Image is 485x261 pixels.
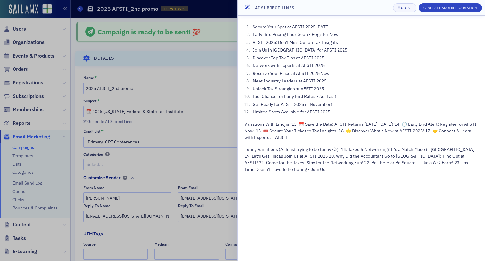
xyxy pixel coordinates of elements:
li: Early Bird Pricing Ends Soon - Register Now! [251,31,478,38]
li: Last Chance for Early Bird Rates - Act Fast! [251,93,478,100]
li: Join Us in [GEOGRAPHIC_DATA] for AFSTI 2025! [251,47,478,53]
p: Funny Variations (At least trying to be funny 😉): 18. Taxes & Networking? It's a Match Made in [G... [244,146,478,173]
li: Meet Industry Leaders at AFSTI 2025 [251,78,478,84]
button: Generate Another Variation [419,3,482,12]
li: Get Ready for AFSTI 2025 in November! [251,101,478,108]
li: Discover Top Tax Tips at AFSTI 2025 [251,55,478,61]
li: Network with Experts at AFSTI 2025 [251,62,478,69]
li: AFSTI 2025: Don't Miss Out on Tax Insights [251,39,478,46]
li: Secure Your Spot at AFSTI 2025 [DATE]! [251,24,478,30]
li: Unlock Tax Strategies at AFSTI 2025 [251,86,478,92]
p: Variations With Emojis: 13. 📅 Save the Date: AFSTI Returns [DATE]-[DATE]! 14. 🕒 Early Bird Alert:... [244,121,478,141]
h4: AI Subject Lines [255,5,295,10]
div: Close [401,6,412,9]
button: Close [393,3,416,12]
li: Limited Spots Available for AFSTI 2025 [251,109,478,115]
li: Reserve Your Place at AFSTI 2025 Now [251,70,478,77]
